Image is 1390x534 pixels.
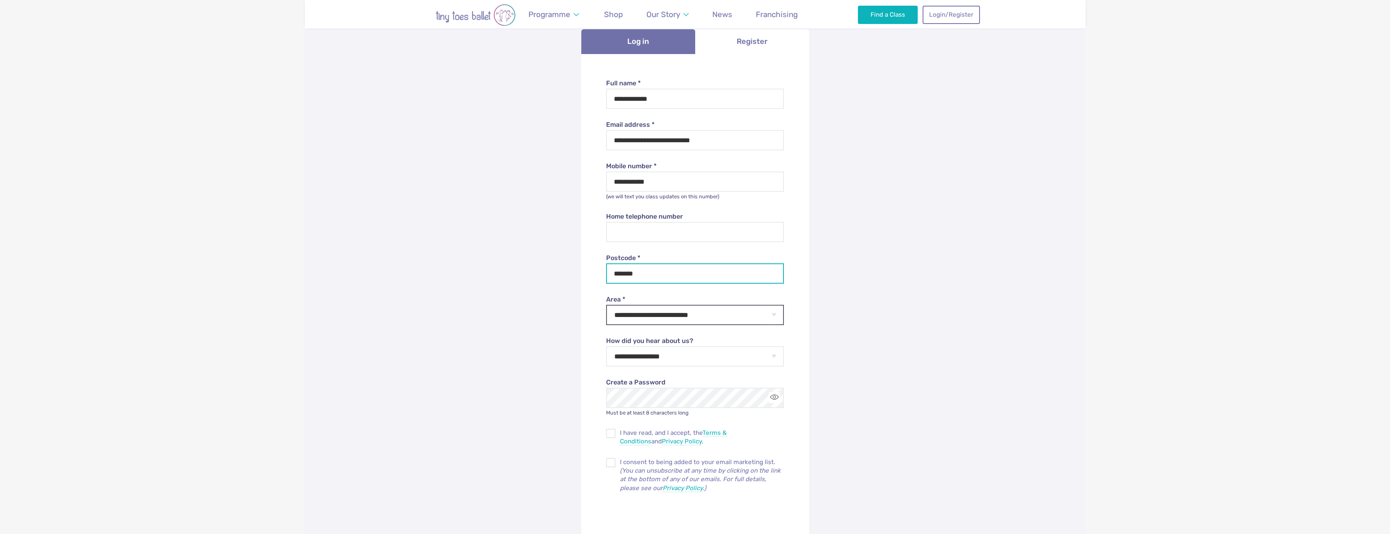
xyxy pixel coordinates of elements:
[410,4,541,26] img: tiny toes ballet
[606,120,784,129] label: Email address *
[606,193,719,200] small: (we will text you class updates on this number)
[756,10,798,19] span: Franchising
[620,467,781,492] em: (You can unsubscribe at any time by clicking on the link at the bottom of any of our emails. For ...
[525,5,583,24] a: Programme
[709,5,736,24] a: News
[646,10,680,19] span: Our Story
[606,378,784,387] label: Create a Password
[620,458,783,493] p: I consent to being added to your email marketing list.
[581,29,695,54] a: Log in
[642,5,692,24] a: Our Story
[606,254,784,263] label: Postcode *
[752,5,802,24] a: Franchising
[712,10,732,19] span: News
[528,10,570,19] span: Programme
[600,5,627,24] a: Shop
[606,212,784,221] label: Home telephone number
[620,429,783,446] span: I have read, and I accept, the and .
[606,336,784,345] label: How did you hear about us?
[606,501,730,532] iframe: reCAPTCHA
[606,295,784,304] label: Area *
[858,6,918,24] a: Find a Class
[662,438,702,445] a: Privacy Policy
[769,392,780,403] button: Toggle password visibility
[604,10,623,19] span: Shop
[663,484,703,492] a: Privacy Policy
[606,410,689,416] small: Must be at least 8 characters long
[606,162,784,171] label: Mobile number *
[606,79,784,88] label: Full name *
[923,6,980,24] a: Login/Register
